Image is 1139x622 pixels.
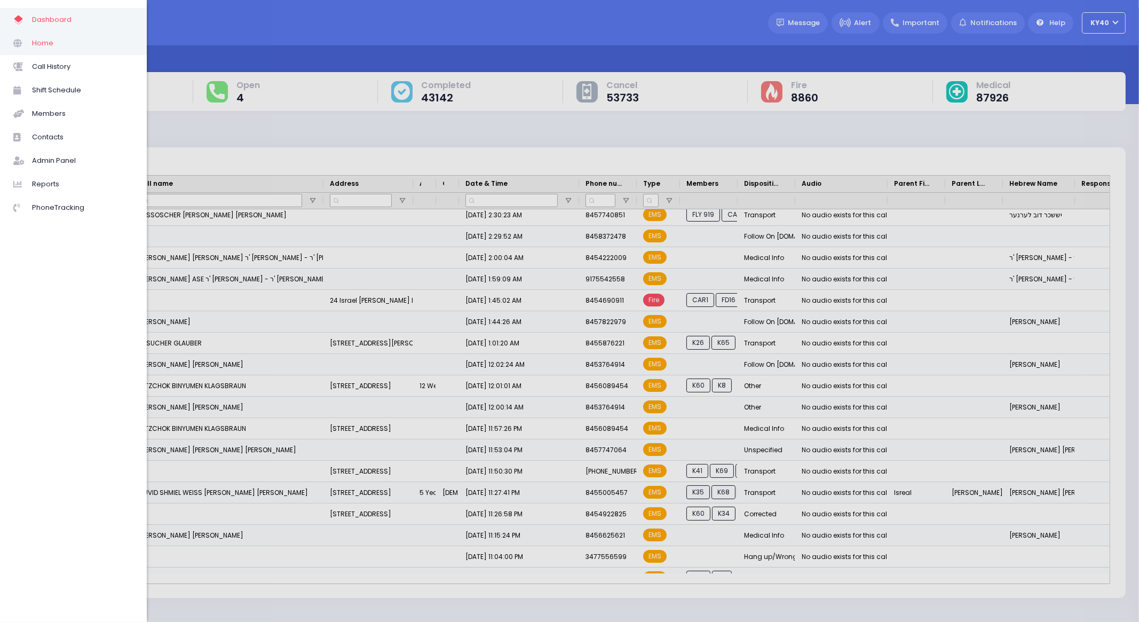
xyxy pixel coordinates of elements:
[32,107,133,121] span: Members
[32,83,133,97] span: Shift Schedule
[32,36,133,50] span: Home
[32,154,133,168] span: Admin Panel
[32,13,133,27] span: Dashboard
[32,130,133,144] span: Contacts
[32,177,133,191] span: Reports
[32,60,133,74] span: Call History
[32,201,133,215] span: PhoneTracking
